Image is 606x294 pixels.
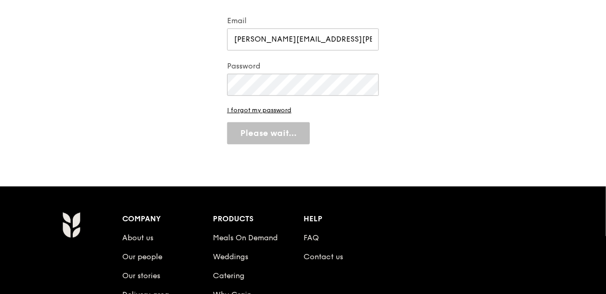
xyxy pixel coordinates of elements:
label: Email [227,16,379,26]
a: I forgot my password [227,106,379,114]
a: Catering [213,271,245,280]
a: About us [122,233,153,242]
a: Weddings [213,252,248,261]
button: Please wait... [227,122,310,144]
a: Meals On Demand [213,233,278,242]
a: Our people [122,252,162,261]
div: Help [304,212,395,227]
a: Our stories [122,271,160,280]
div: Products [213,212,304,227]
div: Company [122,212,213,227]
img: Grain [62,212,81,238]
label: Password [227,61,379,72]
a: FAQ [304,233,319,242]
a: Contact us [304,252,344,261]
